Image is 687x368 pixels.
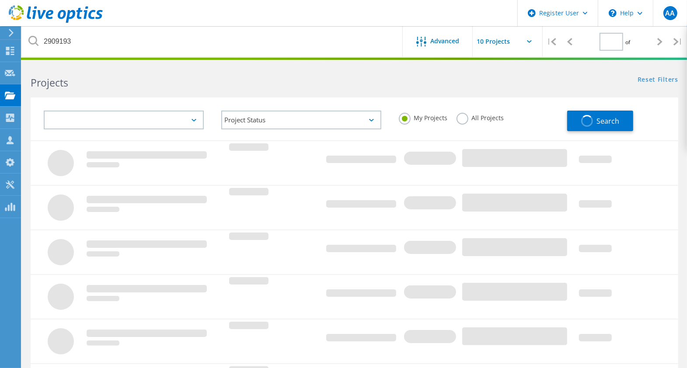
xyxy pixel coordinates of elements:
svg: \n [609,9,617,17]
div: Project Status [221,111,381,129]
span: AA [665,10,675,17]
label: My Projects [399,113,448,121]
span: of [625,38,630,46]
span: Advanced [431,38,460,44]
span: Search [596,116,619,126]
div: | [669,26,687,57]
a: Reset Filters [638,76,678,84]
a: Live Optics Dashboard [9,18,103,24]
b: Projects [31,76,68,90]
input: Search projects by name, owner, ID, company, etc [22,26,403,57]
label: All Projects [457,113,504,121]
button: Search [567,111,633,131]
div: | [543,26,561,57]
